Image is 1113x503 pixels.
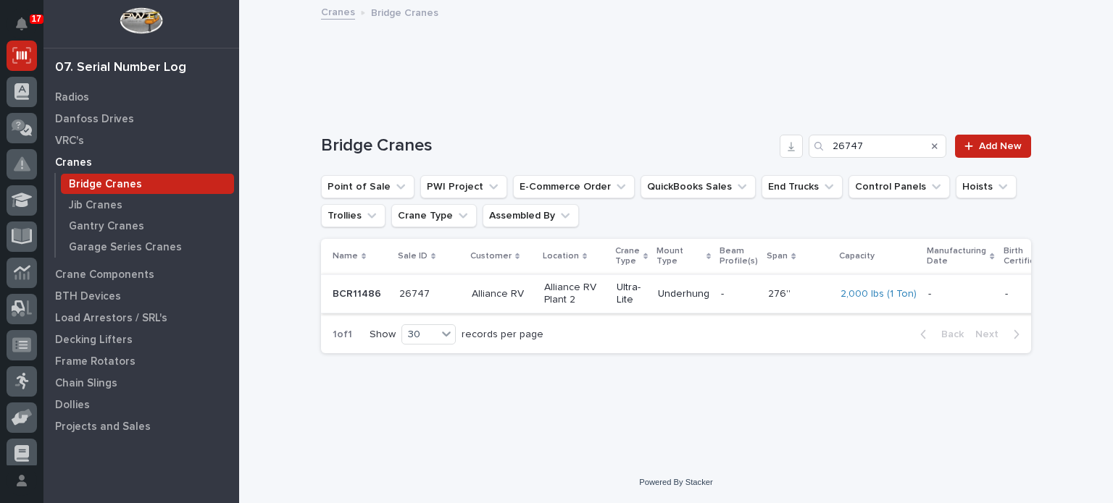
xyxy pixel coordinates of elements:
input: Search [809,135,946,158]
p: Decking Lifters [55,334,133,347]
span: Back [933,328,964,341]
p: Garage Series Cranes [69,241,182,254]
button: PWI Project [420,175,507,198]
button: Back [909,328,970,341]
span: Add New [979,141,1022,151]
a: Powered By Stacker [639,478,712,486]
a: Radios [43,86,239,108]
a: Crane Components [43,263,239,285]
button: Control Panels [849,175,950,198]
p: Crane Components [55,269,154,282]
button: Notifications [7,9,37,39]
a: Chain Slings [43,372,239,394]
a: Frame Rotators [43,350,239,372]
a: 2,000 lbs (1 Ton) [841,288,917,300]
div: Notifications17 [18,17,37,41]
p: 1 of 1 [321,317,364,352]
a: Bridge Cranes [56,174,239,194]
button: Next [970,328,1031,341]
p: Chain Slings [55,377,117,390]
p: Show [370,329,396,341]
p: VRC's [55,135,84,148]
p: Dollies [55,399,90,412]
p: - [1005,288,1055,300]
button: E-Commerce Order [513,175,635,198]
p: Alliance RV Plant 2 [544,282,605,306]
a: Cranes [43,151,239,173]
p: 26747 [399,285,433,300]
p: - [928,288,993,300]
p: 17 [32,14,41,24]
p: Bridge Cranes [69,178,142,191]
a: Load Arrestors / SRL's [43,307,239,329]
button: Trollies [321,204,385,227]
p: 276'' [768,285,793,300]
p: Load Arrestors / SRL's [55,312,167,325]
p: Manufacturing Date [927,243,986,270]
button: Hoists [956,175,1017,198]
button: Assembled By [483,204,579,227]
p: BCR11486 [333,285,384,300]
p: records per page [462,329,543,341]
a: Decking Lifters [43,329,239,350]
button: End Trucks [762,175,843,198]
a: Danfoss Drives [43,108,239,130]
p: - [721,288,756,300]
p: Gantry Cranes [69,220,144,233]
p: Radios [55,91,89,104]
p: Span [767,248,788,264]
p: Name [333,248,358,264]
a: VRC's [43,130,239,151]
p: Danfoss Drives [55,113,134,126]
img: Workspace Logo [120,7,162,34]
p: Ultra-Lite [617,282,646,306]
p: Crane Type [615,243,640,270]
p: Birth Certificate [1004,243,1049,270]
a: Add New [955,135,1031,158]
button: QuickBooks Sales [641,175,756,198]
p: Mount Type [656,243,703,270]
button: Crane Type [391,204,477,227]
p: Bridge Cranes [371,4,438,20]
p: Cranes [55,156,92,169]
div: 07. Serial Number Log [55,60,186,76]
p: Beam Profile(s) [720,243,758,270]
p: Alliance RV [472,288,533,300]
div: 30 [402,327,437,342]
p: Sale ID [398,248,428,264]
p: Projects and Sales [55,420,151,434]
a: Garage Series Cranes [56,237,239,257]
p: Jib Cranes [69,199,122,212]
span: Next [975,328,1007,341]
p: Frame Rotators [55,355,136,368]
p: Location [543,248,579,264]
p: Underhung [658,288,709,300]
a: Jib Cranes [56,195,239,215]
h1: Bridge Cranes [321,135,774,156]
p: Customer [470,248,512,264]
a: Projects and Sales [43,415,239,437]
p: Capacity [839,248,875,264]
a: Cranes [321,3,355,20]
button: Point of Sale [321,175,414,198]
a: Dollies [43,394,239,415]
p: BTH Devices [55,290,121,303]
a: BTH Devices [43,285,239,307]
a: Gantry Cranes [56,216,239,236]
